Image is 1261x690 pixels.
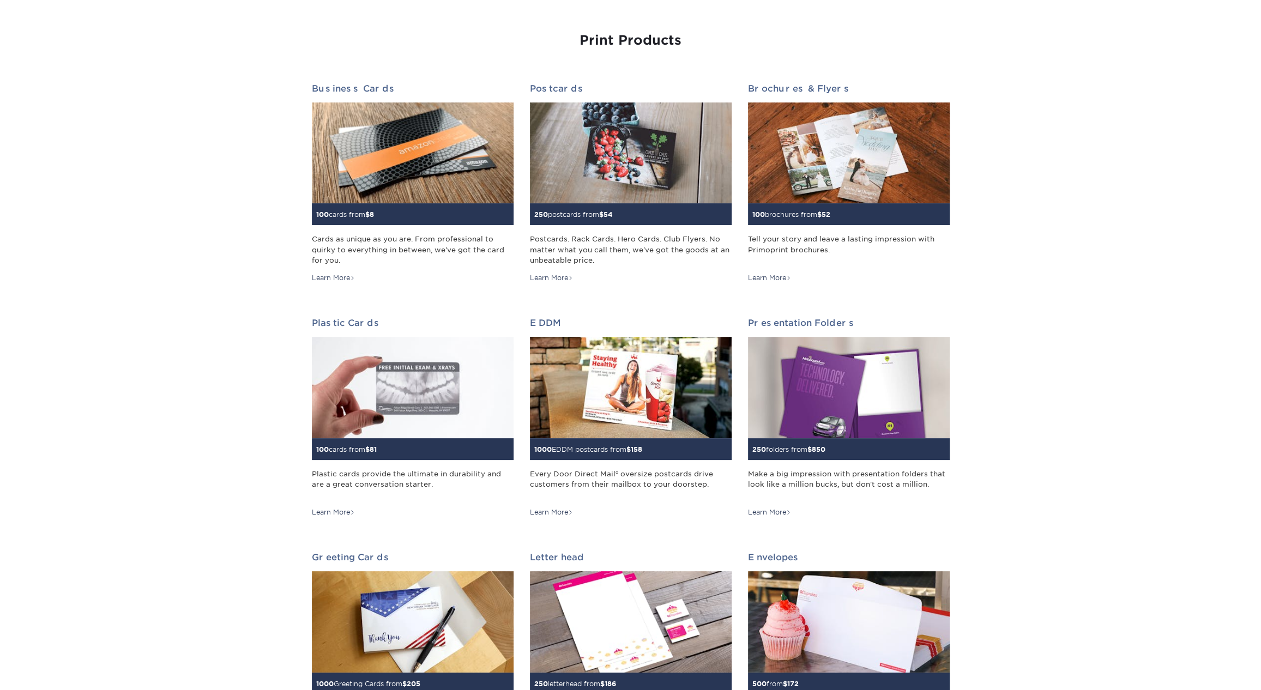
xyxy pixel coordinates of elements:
h2: Brochures & Flyers [748,83,950,94]
a: EDDM 1000EDDM postcards from$158 Every Door Direct Mail® oversize postcards drive customers from ... [530,318,732,517]
h2: Greeting Cards [312,552,514,562]
span: 500 [752,680,767,688]
a: Business Cards 100cards from$8 Cards as unique as you are. From professional to quirky to everyth... [312,83,514,283]
div: Tell your story and leave a lasting impression with Primoprint brochures. [748,234,950,265]
span: 172 [787,680,799,688]
span: 100 [316,210,329,219]
img: Plastic Cards [312,337,514,438]
span: 8 [370,210,374,219]
span: $ [807,445,812,453]
span: 54 [604,210,613,219]
h2: Business Cards [312,83,514,94]
div: Postcards. Rack Cards. Hero Cards. Club Flyers. No matter what you call them, we've got the goods... [530,234,732,265]
a: Presentation Folders 250folders from$850 Make a big impression with presentation folders that loo... [748,318,950,517]
div: Every Door Direct Mail® oversize postcards drive customers from their mailbox to your doorstep. [530,469,732,500]
small: cards from [316,445,377,453]
a: Postcards 250postcards from$54 Postcards. Rack Cards. Hero Cards. Club Flyers. No matter what you... [530,83,732,283]
span: 81 [370,445,377,453]
small: from [752,680,799,688]
span: 158 [631,445,642,453]
a: Plastic Cards 100cards from$81 Plastic cards provide the ultimate in durability and are a great c... [312,318,514,517]
span: 186 [605,680,616,688]
span: $ [783,680,787,688]
div: Learn More [530,273,573,283]
span: 250 [534,680,548,688]
small: letterhead from [534,680,616,688]
img: Letterhead [530,571,732,672]
div: Learn More [530,507,573,517]
span: $ [365,210,370,219]
h1: Print Products [312,33,950,49]
small: EDDM postcards from [534,445,642,453]
h2: Envelopes [748,552,950,562]
span: 100 [316,445,329,453]
div: Learn More [748,273,791,283]
img: Postcards [530,102,732,203]
span: 205 [407,680,420,688]
small: Greeting Cards from [316,680,420,688]
div: Plastic cards provide the ultimate in durability and are a great conversation starter. [312,469,514,500]
small: postcards from [534,210,613,219]
div: Cards as unique as you are. From professional to quirky to everything in between, we've got the c... [312,234,514,265]
img: Envelopes [748,571,950,672]
img: Presentation Folders [748,337,950,438]
span: $ [626,445,631,453]
img: EDDM [530,337,732,438]
div: Learn More [312,507,355,517]
div: Learn More [312,273,355,283]
span: 52 [822,210,830,219]
span: $ [402,680,407,688]
img: Business Cards [312,102,514,203]
a: Brochures & Flyers 100brochures from$52 Tell your story and leave a lasting impression with Primo... [748,83,950,283]
span: $ [365,445,370,453]
h2: Letterhead [530,552,732,562]
span: $ [599,210,604,219]
small: brochures from [752,210,830,219]
span: $ [817,210,822,219]
div: Make a big impression with presentation folders that look like a million bucks, but don't cost a ... [748,469,950,500]
div: Learn More [748,507,791,517]
span: $ [600,680,605,688]
img: Greeting Cards [312,571,514,672]
h2: Plastic Cards [312,318,514,328]
span: 100 [752,210,765,219]
span: 1000 [534,445,552,453]
small: folders from [752,445,825,453]
span: 250 [534,210,548,219]
small: cards from [316,210,374,219]
img: Brochures & Flyers [748,102,950,203]
h2: EDDM [530,318,732,328]
span: 850 [812,445,825,453]
h2: Presentation Folders [748,318,950,328]
span: 250 [752,445,766,453]
h2: Postcards [530,83,732,94]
